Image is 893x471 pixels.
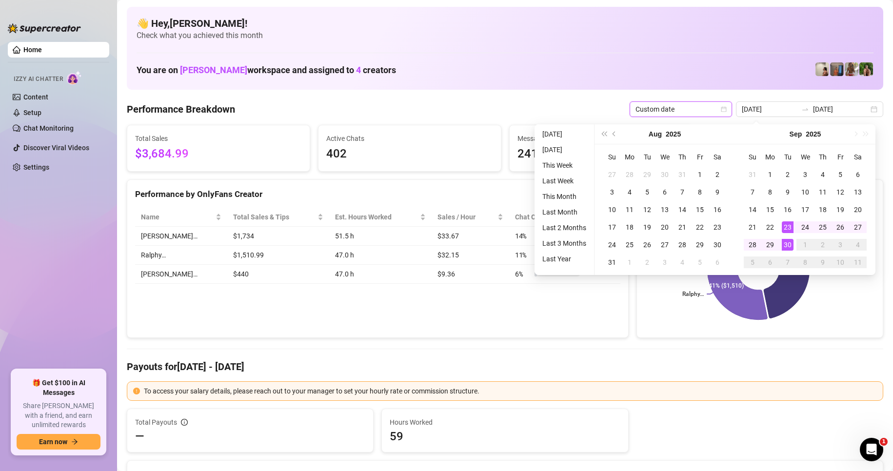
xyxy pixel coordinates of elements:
[761,218,779,236] td: 2025-09-22
[23,124,74,132] a: Chat Monitoring
[832,236,849,254] td: 2025-10-03
[659,256,671,268] div: 3
[796,201,814,218] td: 2025-09-17
[638,218,656,236] td: 2025-08-19
[832,218,849,236] td: 2025-09-26
[71,438,78,445] span: arrow-right
[638,254,656,271] td: 2025-09-02
[849,218,867,236] td: 2025-09-27
[817,239,829,251] div: 2
[799,221,811,233] div: 24
[761,166,779,183] td: 2025-09-01
[860,438,883,461] iframe: Intercom live chat
[538,253,590,265] li: Last Year
[815,62,829,76] img: Ralphy
[744,218,761,236] td: 2025-09-21
[845,62,858,76] img: Nathaniel
[603,201,621,218] td: 2025-08-10
[233,212,316,222] span: Total Sales & Tips
[849,254,867,271] td: 2025-10-11
[782,186,794,198] div: 9
[621,254,638,271] td: 2025-09-01
[712,221,723,233] div: 23
[747,169,758,180] div: 31
[761,201,779,218] td: 2025-09-15
[817,256,829,268] div: 9
[515,269,531,279] span: 6 %
[709,254,726,271] td: 2025-09-06
[849,236,867,254] td: 2025-10-04
[674,166,691,183] td: 2025-07-31
[656,148,674,166] th: We
[606,256,618,268] div: 31
[674,148,691,166] th: Th
[744,254,761,271] td: 2025-10-05
[517,133,684,144] span: Messages Sent
[779,148,796,166] th: Tu
[641,169,653,180] div: 29
[799,186,811,198] div: 10
[133,388,140,394] span: exclamation-circle
[849,148,867,166] th: Sa
[674,218,691,236] td: 2025-08-21
[329,246,432,265] td: 47.0 h
[659,221,671,233] div: 20
[782,256,794,268] div: 7
[782,169,794,180] div: 2
[682,291,704,298] text: Ralphy…
[709,201,726,218] td: 2025-08-16
[509,208,620,227] th: Chat Conversion
[764,186,776,198] div: 8
[17,401,100,430] span: Share [PERSON_NAME] with a friend, and earn unlimited rewards
[712,169,723,180] div: 2
[764,221,776,233] div: 22
[432,246,509,265] td: $32.15
[779,166,796,183] td: 2025-09-02
[709,236,726,254] td: 2025-08-30
[801,105,809,113] span: to
[23,46,42,54] a: Home
[8,23,81,33] img: logo-BBDzfeDw.svg
[621,166,638,183] td: 2025-07-28
[659,186,671,198] div: 6
[744,236,761,254] td: 2025-09-28
[144,386,877,396] div: To access your salary details, please reach out to your manager to set your hourly rate or commis...
[606,239,618,251] div: 24
[23,144,89,152] a: Discover Viral Videos
[747,186,758,198] div: 7
[691,166,709,183] td: 2025-08-01
[641,256,653,268] div: 2
[779,254,796,271] td: 2025-10-07
[709,218,726,236] td: 2025-08-23
[656,218,674,236] td: 2025-08-20
[135,265,227,284] td: [PERSON_NAME]…
[814,254,832,271] td: 2025-10-09
[764,204,776,216] div: 15
[691,236,709,254] td: 2025-08-29
[624,186,635,198] div: 4
[676,186,688,198] div: 7
[691,148,709,166] th: Fr
[137,65,396,76] h1: You are on workspace and assigned to creators
[621,183,638,201] td: 2025-08-04
[834,256,846,268] div: 10
[621,201,638,218] td: 2025-08-11
[390,417,620,428] span: Hours Worked
[624,256,635,268] div: 1
[676,221,688,233] div: 21
[656,166,674,183] td: 2025-07-30
[666,124,681,144] button: Choose a year
[852,256,864,268] div: 11
[849,166,867,183] td: 2025-09-06
[744,166,761,183] td: 2025-08-31
[676,169,688,180] div: 31
[135,227,227,246] td: [PERSON_NAME]…
[515,250,531,260] span: 11 %
[17,434,100,450] button: Earn nowarrow-right
[14,75,63,84] span: Izzy AI Chatter
[603,254,621,271] td: 2025-08-31
[326,133,493,144] span: Active Chats
[649,124,662,144] button: Choose a month
[641,204,653,216] div: 12
[691,218,709,236] td: 2025-08-22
